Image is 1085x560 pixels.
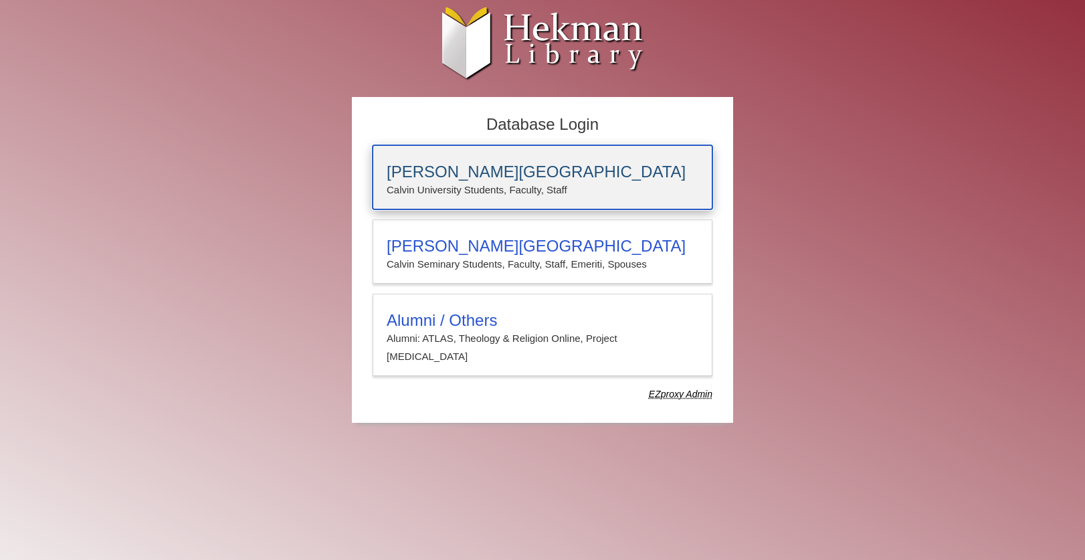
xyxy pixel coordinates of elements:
h2: Database Login [366,111,719,138]
h3: Alumni / Others [387,311,698,330]
dfn: Use Alumni login [649,389,712,399]
a: [PERSON_NAME][GEOGRAPHIC_DATA]Calvin Seminary Students, Faculty, Staff, Emeriti, Spouses [373,219,712,284]
p: Calvin Seminary Students, Faculty, Staff, Emeriti, Spouses [387,256,698,273]
a: [PERSON_NAME][GEOGRAPHIC_DATA]Calvin University Students, Faculty, Staff [373,145,712,209]
p: Calvin University Students, Faculty, Staff [387,181,698,199]
summary: Alumni / OthersAlumni: ATLAS, Theology & Religion Online, Project [MEDICAL_DATA] [387,311,698,365]
h3: [PERSON_NAME][GEOGRAPHIC_DATA] [387,237,698,256]
p: Alumni: ATLAS, Theology & Religion Online, Project [MEDICAL_DATA] [387,330,698,365]
h3: [PERSON_NAME][GEOGRAPHIC_DATA] [387,163,698,181]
